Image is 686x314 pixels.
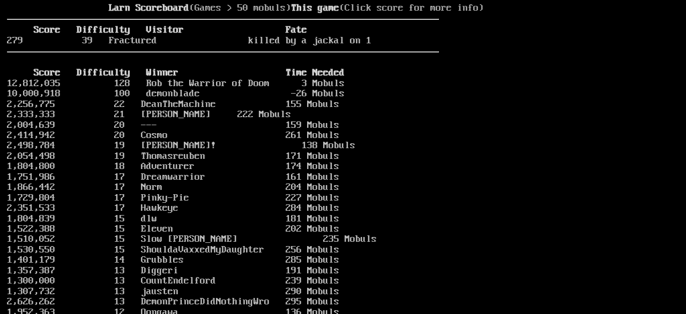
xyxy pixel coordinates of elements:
a: 2,351,533 17 Hawkeye 284 Mobuls [7,203,339,213]
a: 2,626,262 13 DemonPrinceDidNothingWro 295 Mobuls [7,296,339,307]
b: Score Difficulty Visitor Fate [34,25,307,35]
a: 1,866,442 17 Norm 204 Mobuls [7,182,339,193]
a: 2,004,639 20 --- 159 Mobuls [7,120,339,131]
a: 12,812,035 128 Rob the Warrior of Doom 3 Mobuls [7,78,345,89]
a: 1,510,052 15 Slow [PERSON_NAME] 235 Mobuls [7,234,377,244]
a: 1,804,839 15 dlw 181 Mobuls [7,213,339,224]
a: 2,333,333 21 [PERSON_NAME] 222 Mobuls [7,109,291,120]
a: 279 39 Fractured killed by a jackal on 1 [7,35,371,46]
a: 2,256,775 22 DeanTheMachine 155 Mobuls [7,99,339,110]
b: Larn Scoreboard [109,3,189,13]
a: 1,522,388 15 Eleven 202 Mobuls [7,224,339,234]
a: 2,054,498 19 Thomasreuben 171 Mobuls [7,151,339,162]
larn: (Games > 50 mobuls) (Click score for more info) Click on a score for more information ---- Reload... [7,3,439,298]
a: 10,000,918 100 demonblade -26 Mobuls [7,88,345,99]
a: 1,729,804 17 Pinky-Pie 227 Mobuls [7,193,339,203]
a: 2,498,784 19 [PERSON_NAME]! 138 Mobuls [7,140,355,151]
a: 1,751,986 17 Dreamwarrior 161 Mobuls [7,172,339,182]
a: 1,357,387 13 Diggeri 191 Mobuls [7,265,339,276]
a: 1,804,800 18 Adventurer 174 Mobuls [7,161,339,172]
a: 1,300,000 13 CountEndelford 239 Mobuls [7,275,339,286]
a: 1,307,732 13 jausten 290 Mobuls [7,286,339,297]
a: 1,401,179 14 Grubbles 285 Mobuls [7,255,339,265]
a: 1,530,550 15 ShouldaVaxxedMyDaughter 256 Mobuls [7,244,339,255]
a: 2,414,942 20 Cosmo 261 Mobuls [7,130,339,141]
b: Score Difficulty Winner Time Needed [34,67,345,78]
b: This game [291,3,339,13]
